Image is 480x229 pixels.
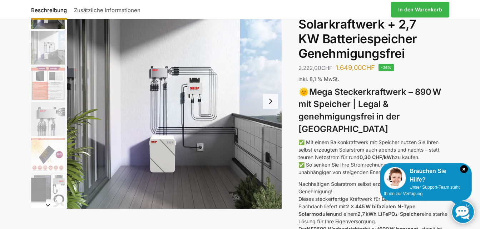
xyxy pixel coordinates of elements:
[298,86,449,136] h3: 🌞
[384,167,468,184] div: Brauchen Sie Hilfe?
[29,101,65,137] li: 4 / 12
[460,165,468,173] i: Schließen
[298,65,332,71] bdi: 2.222,00
[298,2,449,61] h1: 890/600 Watt Solarkraftwerk + 2,7 KW Batteriespeicher Genehmigungsfrei
[384,185,460,196] span: Unser Support-Team steht Ihnen zur Verfügung
[298,138,449,176] p: ✅ Mit einem Balkonkraftwerk mit Speicher nutzen Sie Ihren selbst erzeugten Solarstrom auch abends...
[384,167,406,189] img: Customer service
[298,203,415,217] strong: 2 x 445 W bifazialen N-Type Solarmodulen
[31,138,65,172] img: Bificial 30 % mehr Leistung
[31,66,65,100] img: Bificial im Vergleich zu billig Modulen
[29,30,65,65] li: 2 / 12
[31,31,65,65] img: Balkonkraftwerk mit 2,7kw Speicher
[31,102,65,136] img: BDS1000
[263,94,278,109] button: Next slide
[29,172,65,208] li: 6 / 12
[360,154,395,160] strong: 0,30 CHF/kWh
[298,76,339,82] span: inkl. 8,1 % MwSt.
[70,1,144,18] a: Zusätzliche Informationen
[29,65,65,101] li: 3 / 12
[336,64,375,71] bdi: 1.649,00
[31,202,65,209] button: Next slide
[29,137,65,172] li: 5 / 12
[321,65,332,71] span: CHF
[31,1,70,18] a: Beschreibung
[391,2,449,17] a: In den Warenkorb
[298,87,441,134] strong: Mega Steckerkraftwerk – 890 W mit Speicher | Legal & genehmigungsfrei in der [GEOGRAPHIC_DATA]
[357,211,422,217] strong: 2,7 kWh LiFePO₄-Speicher
[362,64,375,71] span: CHF
[31,173,65,207] img: Balkonkraftwerk 860
[378,64,394,71] span: -26%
